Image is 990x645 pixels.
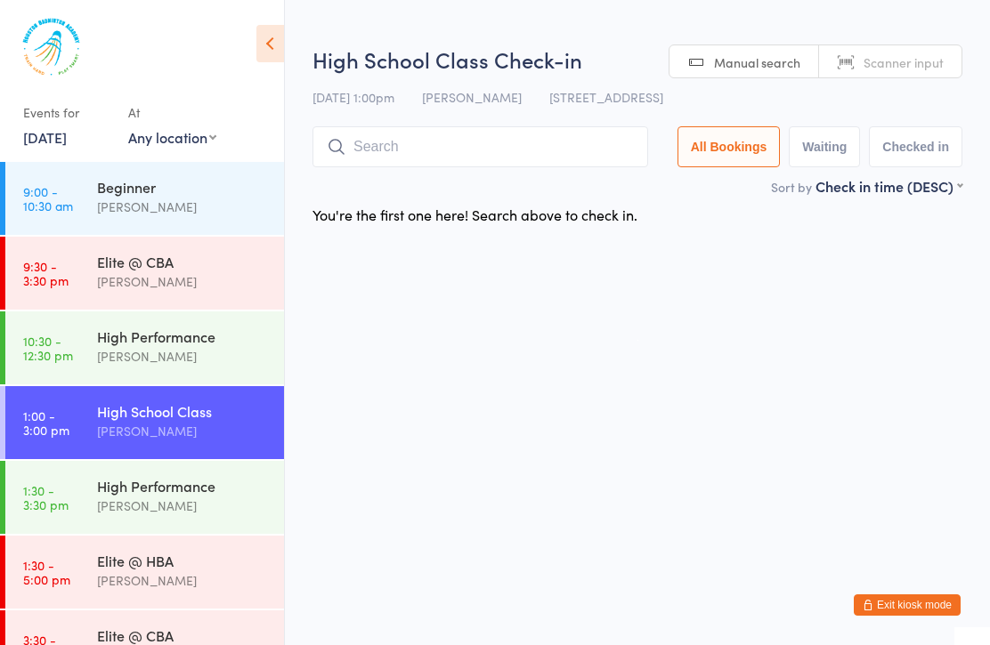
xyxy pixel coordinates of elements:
div: High Performance [97,476,269,496]
div: Events for [23,98,110,127]
div: [PERSON_NAME] [97,271,269,292]
label: Sort by [771,178,812,196]
time: 9:30 - 3:30 pm [23,259,69,287]
a: 9:00 -10:30 amBeginner[PERSON_NAME] [5,162,284,235]
time: 1:30 - 5:00 pm [23,558,70,586]
div: High School Class [97,401,269,421]
div: [PERSON_NAME] [97,570,269,591]
div: [PERSON_NAME] [97,197,269,217]
span: Scanner input [864,53,944,71]
span: [DATE] 1:00pm [312,88,394,106]
time: 1:30 - 3:30 pm [23,483,69,512]
a: 1:30 -5:00 pmElite @ HBA[PERSON_NAME] [5,536,284,609]
div: Elite @ CBA [97,252,269,271]
time: 1:00 - 3:00 pm [23,408,69,437]
div: You're the first one here! Search above to check in. [312,205,637,224]
a: 1:30 -3:30 pmHigh Performance[PERSON_NAME] [5,461,284,534]
h2: High School Class Check-in [312,44,962,74]
time: 10:30 - 12:30 pm [23,334,73,362]
a: [DATE] [23,127,67,147]
a: 9:30 -3:30 pmElite @ CBA[PERSON_NAME] [5,237,284,310]
div: Any location [128,127,216,147]
div: [PERSON_NAME] [97,346,269,367]
button: All Bookings [678,126,781,167]
input: Search [312,126,648,167]
span: Manual search [714,53,800,71]
div: Elite @ CBA [97,625,269,645]
div: High Performance [97,327,269,346]
div: Check in time (DESC) [816,176,962,196]
button: Waiting [789,126,860,167]
span: [PERSON_NAME] [422,88,522,106]
time: 9:00 - 10:30 am [23,184,73,213]
a: 10:30 -12:30 pmHigh Performance[PERSON_NAME] [5,311,284,384]
img: Houston Badminton Academy [18,13,85,80]
button: Checked in [869,126,962,167]
div: [PERSON_NAME] [97,421,269,441]
div: At [128,98,216,127]
span: [STREET_ADDRESS] [549,88,663,106]
a: 1:00 -3:00 pmHigh School Class[PERSON_NAME] [5,386,284,459]
button: Exit kiosk mode [854,594,961,616]
div: Elite @ HBA [97,551,269,570]
div: Beginner [97,177,269,197]
div: [PERSON_NAME] [97,496,269,516]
